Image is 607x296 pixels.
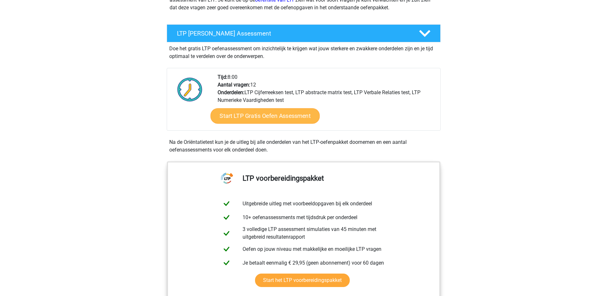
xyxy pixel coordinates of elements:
b: Aantal vragen: [218,82,250,88]
a: Start het LTP voorbereidingspakket [255,274,350,287]
b: Tijd: [218,74,228,80]
img: Klok [174,73,206,105]
div: 8:00 12 LTP Cijferreeksen test, LTP abstracte matrix test, LTP Verbale Relaties test, LTP Numerie... [213,73,440,130]
div: Doe het gratis LTP oefenassessment om inzichtelijk te krijgen wat jouw sterkere en zwakkere onder... [167,42,441,60]
div: Na de Oriëntatietest kun je de uitleg bij alle onderdelen van het LTP-oefenpakket doornemen en ee... [167,138,441,154]
b: Onderdelen: [218,89,244,95]
h4: LTP [PERSON_NAME] Assessment [177,30,409,37]
a: Start LTP Gratis Oefen Assessment [210,108,320,124]
a: LTP [PERSON_NAME] Assessment [164,24,443,42]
